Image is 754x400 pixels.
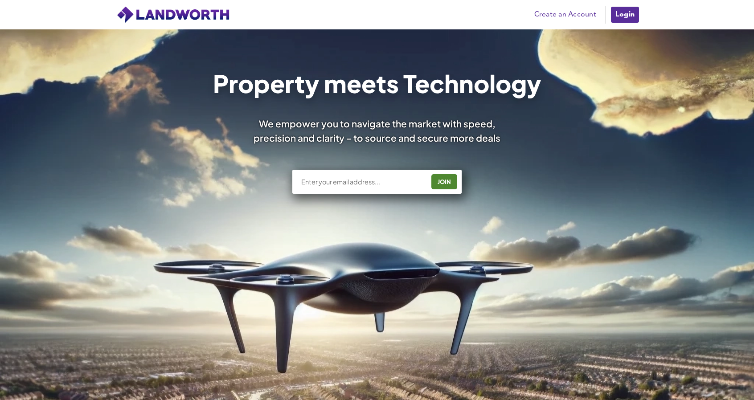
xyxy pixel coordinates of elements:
[530,8,601,21] a: Create an Account
[300,177,425,186] input: Enter your email address...
[213,71,541,95] h1: Property meets Technology
[431,174,457,189] button: JOIN
[434,175,455,189] div: JOIN
[610,6,640,24] a: Login
[242,117,512,144] div: We empower you to navigate the market with speed, precision and clarity - to source and secure mo...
